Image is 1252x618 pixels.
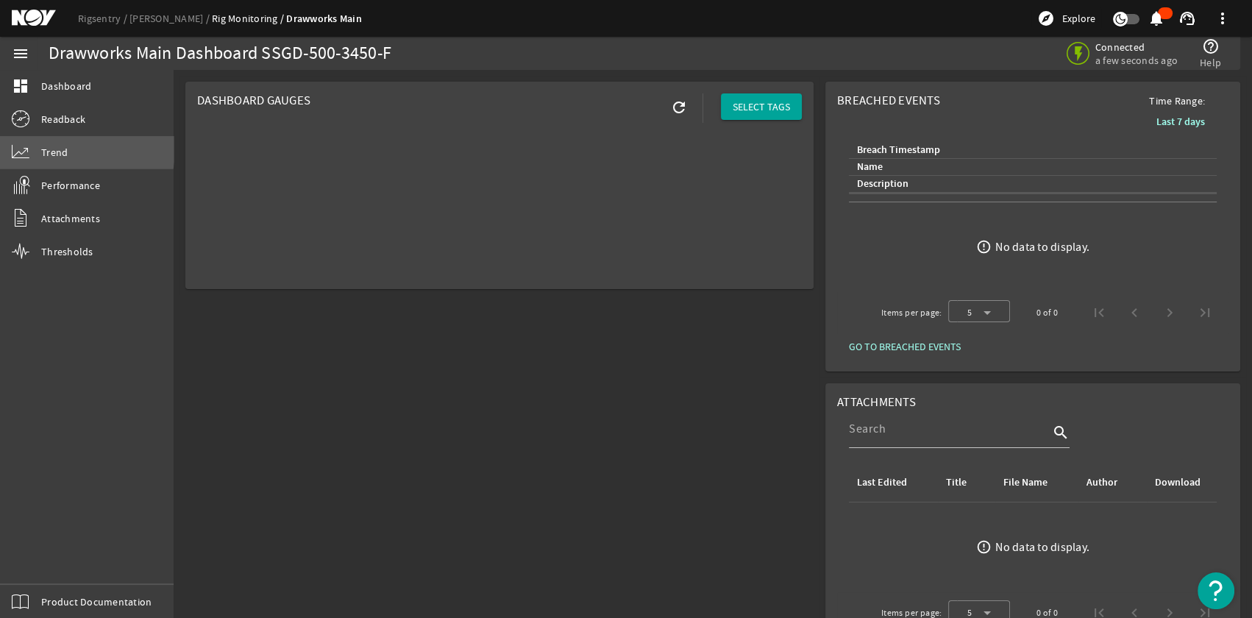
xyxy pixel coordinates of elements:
[1095,54,1178,67] span: a few seconds ago
[1052,424,1070,441] i: search
[41,178,100,193] span: Performance
[41,244,93,259] span: Thresholds
[129,12,212,25] a: [PERSON_NAME]
[1062,11,1095,26] span: Explore
[1148,10,1165,27] mat-icon: notifications
[12,45,29,63] mat-icon: menu
[857,142,940,158] div: Breach Timestamp
[49,46,391,61] div: Drawworks Main Dashboard SSGD-500-3450-F
[1086,475,1117,491] div: Author
[12,77,29,95] mat-icon: dashboard
[197,93,310,108] span: Dashboard Gauges
[1084,475,1135,491] div: Author
[1036,305,1058,320] div: 0 of 0
[41,594,152,609] span: Product Documentation
[1202,38,1220,55] mat-icon: help_outline
[1156,115,1205,129] b: Last 7 days
[212,12,286,25] a: Rig Monitoring
[855,176,1205,192] div: Description
[1198,572,1234,609] button: Open Resource Center
[855,159,1205,175] div: Name
[721,93,802,120] button: SELECT TAGS
[670,99,688,116] mat-icon: refresh
[857,176,908,192] div: Description
[41,79,91,93] span: Dashboard
[849,339,961,354] span: GO TO BREACHED EVENTS
[946,475,967,491] div: Title
[1205,1,1240,36] button: more_vert
[837,394,916,410] span: Attachments
[1095,40,1178,54] span: Connected
[1001,475,1066,491] div: File Name
[286,12,362,26] a: Drawworks Main
[837,93,940,108] span: Breached Events
[857,159,883,175] div: Name
[1155,475,1201,491] div: Download
[1137,93,1217,108] span: Time Range:
[849,420,1049,438] input: Search
[1178,10,1196,27] mat-icon: support_agent
[1003,475,1048,491] div: File Name
[976,539,992,555] mat-icon: error_outline
[881,305,942,320] div: Items per page:
[944,475,984,491] div: Title
[855,142,1205,158] div: Breach Timestamp
[41,112,85,127] span: Readback
[995,240,1089,255] div: No data to display.
[1037,10,1055,27] mat-icon: explore
[857,475,907,491] div: Last Edited
[1145,108,1217,135] button: Last 7 days
[41,145,68,160] span: Trend
[1200,55,1221,70] span: Help
[837,333,972,360] button: GO TO BREACHED EVENTS
[855,475,926,491] div: Last Edited
[976,239,992,255] mat-icon: error_outline
[995,540,1089,555] div: No data to display.
[78,12,129,25] a: Rigsentry
[733,99,790,114] span: SELECT TAGS
[1031,7,1101,30] button: Explore
[41,211,100,226] span: Attachments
